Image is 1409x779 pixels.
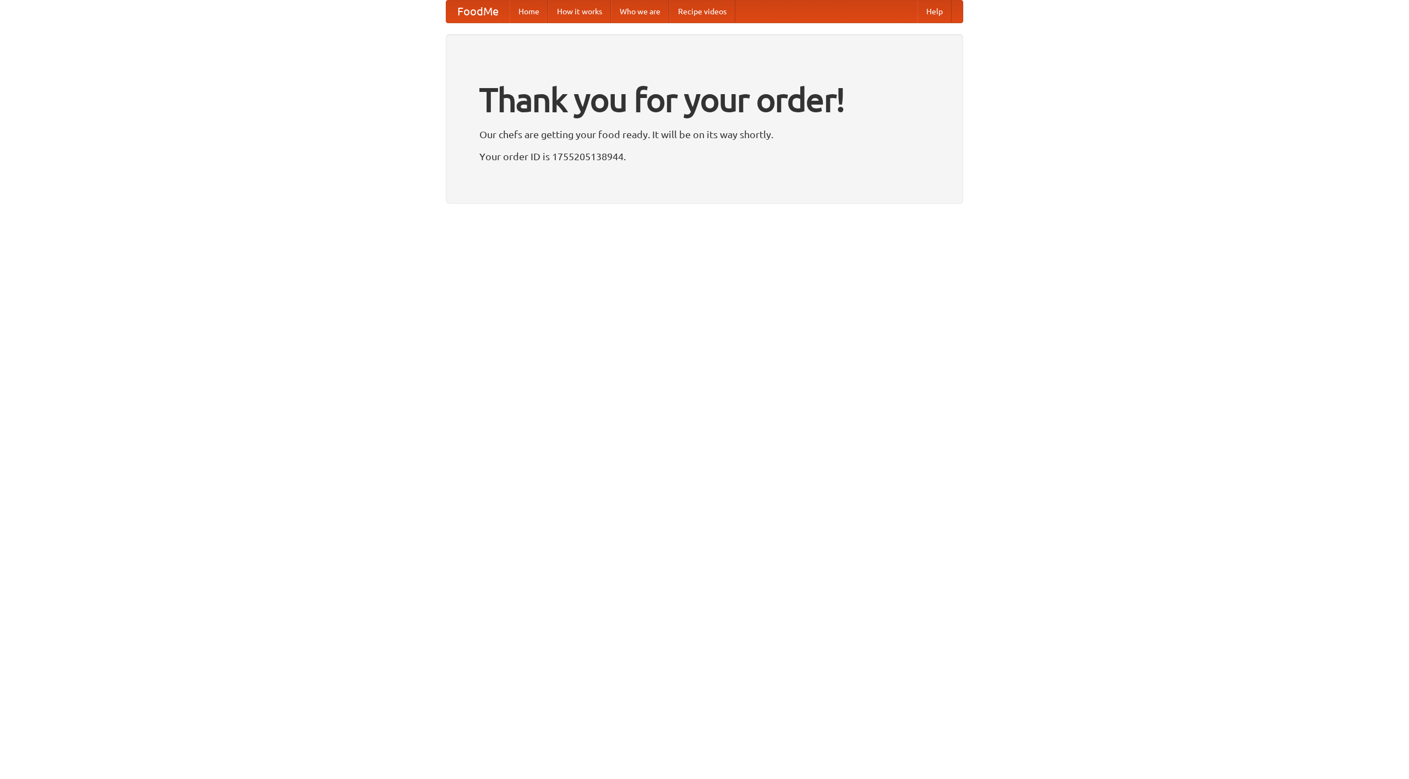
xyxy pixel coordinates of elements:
a: Who we are [611,1,669,23]
p: Our chefs are getting your food ready. It will be on its way shortly. [479,126,930,143]
a: Recipe videos [669,1,735,23]
a: Home [510,1,548,23]
a: How it works [548,1,611,23]
a: FoodMe [446,1,510,23]
p: Your order ID is 1755205138944. [479,148,930,165]
a: Help [918,1,952,23]
h1: Thank you for your order! [479,73,930,126]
